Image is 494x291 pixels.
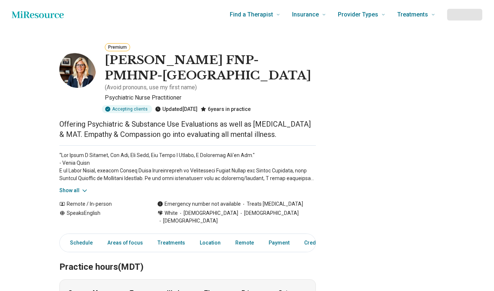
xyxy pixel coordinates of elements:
[338,10,378,20] span: Provider Types
[230,10,273,20] span: Find a Therapist
[12,7,64,22] a: Home page
[157,217,218,225] span: [DEMOGRAPHIC_DATA]
[195,235,225,250] a: Location
[59,200,143,208] div: Remote / In-person
[102,105,152,113] div: Accepting clients
[59,152,316,182] p: ​“Lor Ipsum D Sitamet, Con Adi, Eli Sedd, Eiu Tempo I Utlabo, E Doloremag Ali'en Adm." - Venia Qu...
[264,235,294,250] a: Payment
[231,235,258,250] a: Remote
[103,235,147,250] a: Areas of focus
[241,200,303,208] span: Treats [MEDICAL_DATA]
[200,105,251,113] div: 6 years in practice
[397,10,428,20] span: Treatments
[178,209,238,217] span: [DEMOGRAPHIC_DATA]
[105,43,130,51] button: Premium
[155,105,198,113] div: Updated [DATE]
[59,187,88,194] button: Show all
[105,53,316,83] h1: [PERSON_NAME] FNP-PMHNP-[GEOGRAPHIC_DATA]
[61,235,97,250] a: Schedule
[300,235,336,250] a: Credentials
[153,235,189,250] a: Treatments
[59,51,96,88] img: Kelly Maurer FNP-PMHNP-BC, Psychiatric Nurse Practitioner
[105,93,316,102] p: Psychiatric Nurse Practitioner
[292,10,319,20] span: Insurance
[105,83,197,92] p: ( Avoid pronouns, use my first name )
[157,200,241,208] div: Emergency number not available
[165,209,178,217] span: White
[59,243,316,273] h2: Practice hours (MDT)
[59,209,143,225] div: Speaks English
[238,209,299,217] span: [DEMOGRAPHIC_DATA]
[59,119,316,139] p: Offering Psychiatric & Substance Use Evaluations as well as [MEDICAL_DATA] & MAT. Empathy & Compa...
